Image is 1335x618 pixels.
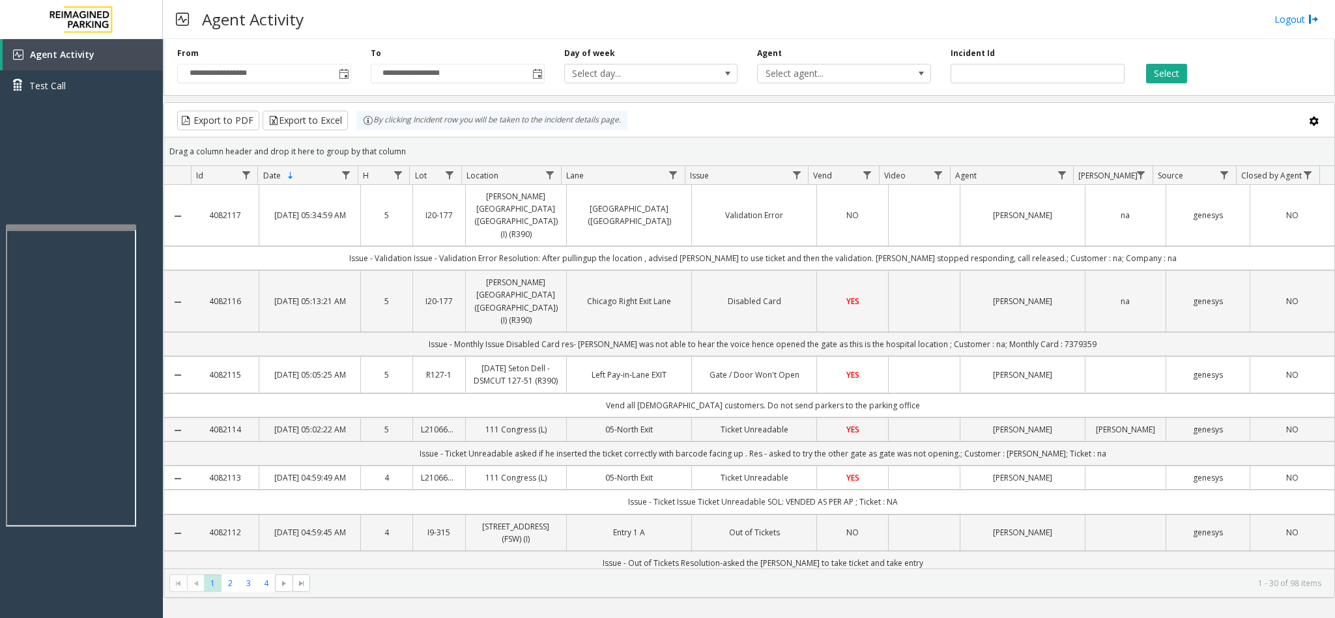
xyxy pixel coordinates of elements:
a: Gate / Door Won't Open [700,369,809,381]
a: Lot Filter Menu [441,166,459,184]
a: NO [1258,526,1327,539]
td: Issue - Monthly Issue Disabled Card res- [PERSON_NAME] was not able to hear the voice hence opene... [191,332,1334,356]
label: Agent [757,48,782,59]
span: Agent Activity [30,48,94,61]
a: [PERSON_NAME][GEOGRAPHIC_DATA] ([GEOGRAPHIC_DATA]) (I) (R390) [474,190,559,240]
span: Issue [690,170,709,181]
span: Go to the next page [275,574,293,593]
span: YES [846,472,859,483]
h3: Agent Activity [195,3,310,35]
a: Closed by Agent Filter Menu [1299,166,1317,184]
a: [PERSON_NAME] [968,526,1077,539]
label: Incident Id [951,48,995,59]
span: Agent [955,170,977,181]
a: L21066000 [421,471,457,484]
span: Select agent... [758,64,896,83]
td: Vend all [DEMOGRAPHIC_DATA] customers. Do not send parkers to the parking office [191,393,1334,417]
a: Location Filter Menu [541,166,558,184]
a: Collapse Details [164,528,191,539]
button: Export to Excel [263,111,348,130]
a: 05-North Exit [575,471,683,484]
span: NO [846,210,859,221]
a: [PERSON_NAME][GEOGRAPHIC_DATA] ([GEOGRAPHIC_DATA]) (I) (R390) [474,276,559,326]
span: Go to the last page [296,578,307,589]
span: Go to the last page [293,574,310,593]
a: Agent Activity [3,39,163,70]
span: Lane [566,170,584,181]
a: Lane Filter Menu [665,166,682,184]
a: NO [1258,295,1327,307]
kendo-pager-info: 1 - 30 of 98 items [318,578,1321,589]
span: NO [846,527,859,538]
span: H [363,170,369,181]
a: na [1093,295,1157,307]
a: [PERSON_NAME] [968,423,1077,436]
a: Out of Tickets [700,526,809,539]
a: genesys [1174,471,1242,484]
span: Lot [415,170,427,181]
span: NO [1286,296,1299,307]
label: Day of week [564,48,615,59]
a: Agent Filter Menu [1053,166,1070,184]
a: 05-North Exit [575,423,683,436]
a: [DATE] 05:02:22 AM [267,423,352,436]
span: [PERSON_NAME] [1078,170,1138,181]
a: NO [1258,471,1327,484]
div: Data table [164,166,1334,569]
a: genesys [1174,423,1242,436]
a: R127-1 [421,369,457,381]
a: Collapse Details [164,425,191,436]
span: Closed by Agent [1241,170,1302,181]
button: Select [1146,64,1187,83]
a: Disabled Card [700,295,809,307]
a: Entry 1 A [575,526,683,539]
span: NO [1286,369,1299,380]
a: Collapse Details [164,473,191,484]
a: 4 [369,526,405,539]
a: 5 [369,369,405,381]
a: YES [825,369,880,381]
img: infoIcon.svg [363,115,373,126]
a: Collapse Details [164,211,191,221]
td: Issue - Out of Tickets Resolution-asked the [PERSON_NAME] to take ticket and take entry [191,551,1334,575]
a: NO [825,526,880,539]
a: L21066000 [421,423,457,436]
a: Chicago Right Exit Lane [575,295,683,307]
span: Video [884,170,906,181]
a: H Filter Menu [389,166,407,184]
a: genesys [1174,209,1242,221]
span: Sortable [285,171,296,181]
a: 4082117 [199,209,251,221]
a: [PERSON_NAME] [968,209,1077,221]
a: 111 Congress (L) [474,471,559,484]
a: [DATE] Seton Dell - DSMCUT 127-51 (R390) [474,362,559,387]
a: [GEOGRAPHIC_DATA] ([GEOGRAPHIC_DATA]) [575,203,683,227]
span: Page 4 [257,574,275,592]
a: Id Filter Menu [237,166,255,184]
span: Date [263,170,281,181]
a: Collapse Details [164,297,191,307]
td: Issue - Ticket Issue Ticket Unreadable SOL: VENDED AS PER AP ; Ticket : NA [191,490,1334,514]
img: 'icon' [13,49,23,60]
span: YES [846,369,859,380]
a: [DATE] 04:59:45 AM [267,526,352,539]
label: To [371,48,381,59]
a: 4082112 [199,526,251,539]
a: [PERSON_NAME] [1093,423,1157,436]
a: Vend Filter Menu [859,166,876,184]
a: [PERSON_NAME] [968,471,1077,484]
span: NO [1286,472,1299,483]
a: Validation Error [700,209,809,221]
span: Page 3 [240,574,257,592]
a: Date Filter Menu [337,166,355,184]
span: YES [846,424,859,435]
a: genesys [1174,369,1242,381]
a: NO [1258,209,1327,221]
a: Logout [1274,12,1319,26]
a: 4 [369,471,405,484]
span: Toggle popup [530,64,544,83]
span: NO [1286,527,1299,538]
span: Source [1158,170,1183,181]
a: [DATE] 05:05:25 AM [267,369,352,381]
a: na [1093,209,1157,221]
